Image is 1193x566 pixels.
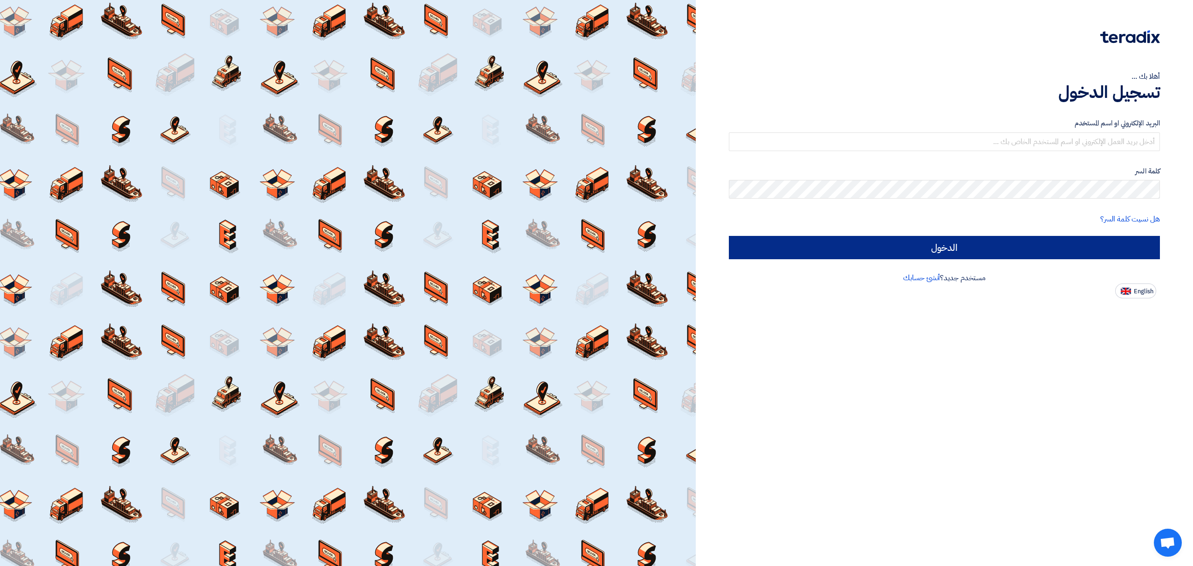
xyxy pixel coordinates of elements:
[729,132,1160,151] input: أدخل بريد العمل الإلكتروني او اسم المستخدم الخاص بك ...
[729,118,1160,129] label: البريد الإلكتروني او اسم المستخدم
[729,82,1160,103] h1: تسجيل الدخول
[729,71,1160,82] div: أهلا بك ...
[1134,288,1153,295] span: English
[1100,30,1160,43] img: Teradix logo
[729,272,1160,283] div: مستخدم جديد؟
[903,272,940,283] a: أنشئ حسابك
[1121,288,1131,295] img: en-US.png
[729,166,1160,177] label: كلمة السر
[1154,529,1182,557] div: Open chat
[1115,283,1156,298] button: English
[1100,214,1160,225] a: هل نسيت كلمة السر؟
[729,236,1160,259] input: الدخول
